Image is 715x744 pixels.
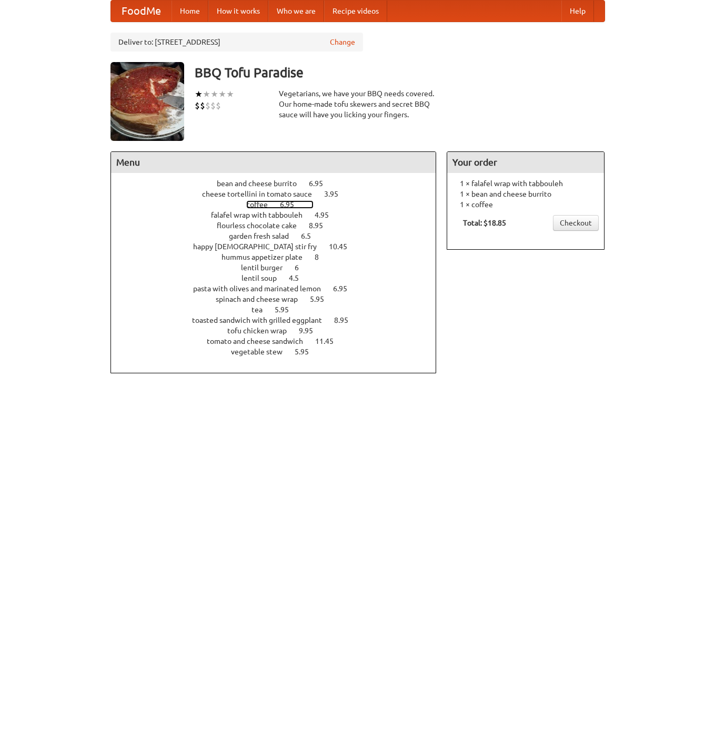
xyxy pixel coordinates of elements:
[275,305,299,314] span: 5.95
[310,295,335,303] span: 5.95
[217,179,343,188] a: bean and cheese burrito 6.95
[241,263,318,272] a: lentil burger 6
[329,242,358,251] span: 10.45
[195,100,200,111] li: $
[210,100,216,111] li: $
[195,62,605,83] h3: BBQ Tofu Paradise
[334,316,359,324] span: 8.95
[192,316,333,324] span: toasted sandwich with grilled eggplant
[279,88,437,120] div: Vegetarians, we have your BBQ needs covered. Our home-made tofu skewers and secret BBQ sauce will...
[330,37,355,47] a: Change
[200,100,205,111] li: $
[452,199,599,210] li: 1 × coffee
[251,305,273,314] span: tea
[229,232,330,240] a: garden fresh salad 6.5
[221,253,313,261] span: hummus appetizer plate
[217,179,307,188] span: bean and cheese burrito
[193,284,367,293] a: pasta with olives and marinated lemon 6.95
[315,211,339,219] span: 4.95
[452,189,599,199] li: 1 × bean and cheese burrito
[309,179,334,188] span: 6.95
[241,263,293,272] span: lentil burger
[203,88,210,100] li: ★
[463,219,506,227] b: Total: $18.85
[195,88,203,100] li: ★
[217,221,307,230] span: flourless chocolate cake
[241,274,287,282] span: lentil soup
[226,88,234,100] li: ★
[229,232,299,240] span: garden fresh salad
[251,305,308,314] a: tea 5.95
[324,1,387,22] a: Recipe videos
[268,1,324,22] a: Who we are
[207,337,353,345] a: tomato and cheese sandwich 11.45
[452,178,599,189] li: 1 × falafel wrap with tabbouleh
[216,295,344,303] a: spinach and cheese wrap 5.95
[202,190,323,198] span: cheese tortellini in tomato sauce
[216,295,308,303] span: spinach and cheese wrap
[192,316,368,324] a: toasted sandwich with grilled eggplant 8.95
[553,215,599,231] a: Checkout
[561,1,594,22] a: Help
[111,152,436,173] h4: Menu
[210,88,218,100] li: ★
[227,327,333,335] a: tofu chicken wrap 9.95
[193,284,331,293] span: pasta with olives and marinated lemon
[172,1,208,22] a: Home
[218,88,226,100] li: ★
[193,242,367,251] a: happy [DEMOGRAPHIC_DATA] stir fry 10.45
[211,211,313,219] span: falafel wrap with tabbouleh
[246,200,314,209] a: coffee 6.95
[217,221,343,230] a: flourless chocolate cake 8.95
[110,33,363,52] div: Deliver to: [STREET_ADDRESS]
[205,100,210,111] li: $
[324,190,349,198] span: 3.95
[299,327,324,335] span: 9.95
[246,200,278,209] span: coffee
[309,221,334,230] span: 8.95
[110,62,184,141] img: angular.jpg
[202,190,358,198] a: cheese tortellini in tomato sauce 3.95
[295,263,309,272] span: 6
[231,348,293,356] span: vegetable stew
[193,242,327,251] span: happy [DEMOGRAPHIC_DATA] stir fry
[221,253,338,261] a: hummus appetizer plate 8
[315,337,344,345] span: 11.45
[231,348,328,356] a: vegetable stew 5.95
[227,327,297,335] span: tofu chicken wrap
[295,348,319,356] span: 5.95
[315,253,329,261] span: 8
[111,1,172,22] a: FoodMe
[289,274,309,282] span: 4.5
[216,100,221,111] li: $
[241,274,318,282] a: lentil soup 4.5
[207,337,314,345] span: tomato and cheese sandwich
[280,200,305,209] span: 6.95
[211,211,348,219] a: falafel wrap with tabbouleh 4.95
[208,1,268,22] a: How it works
[301,232,321,240] span: 6.5
[447,152,604,173] h4: Your order
[333,284,358,293] span: 6.95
